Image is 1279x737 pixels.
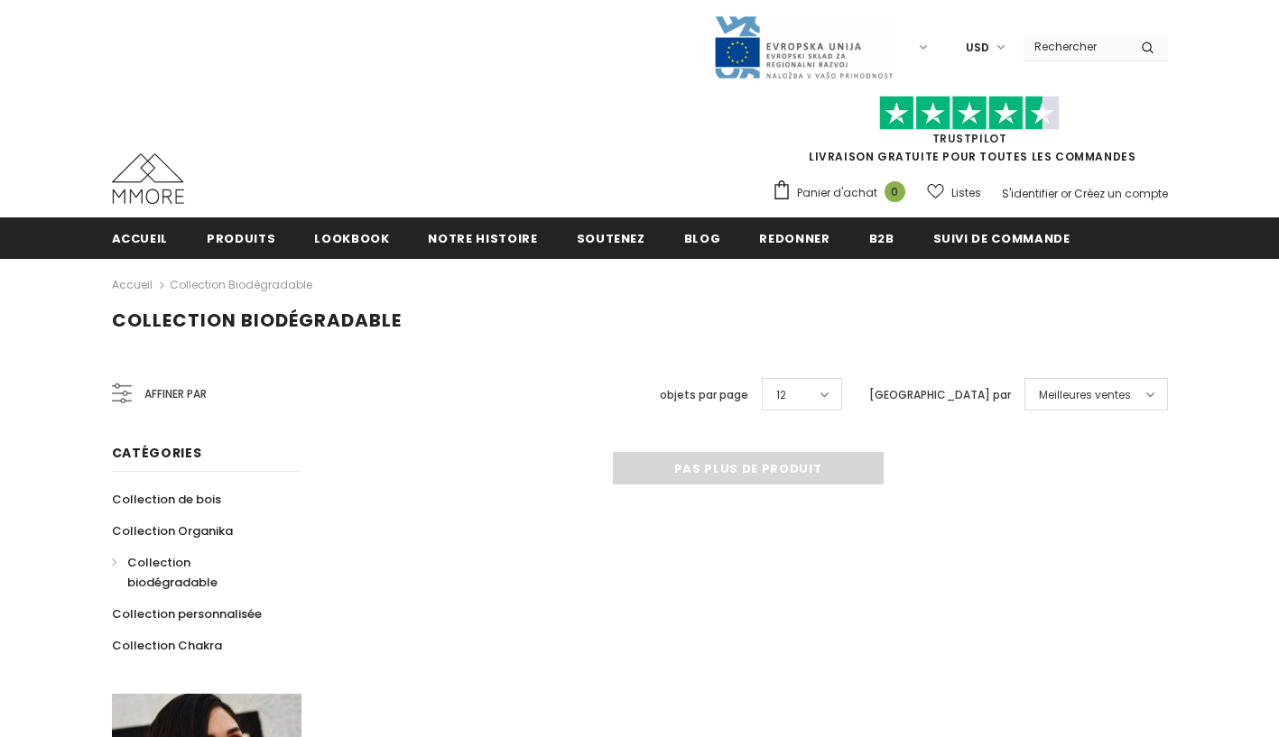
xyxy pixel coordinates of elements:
span: Notre histoire [428,230,537,247]
span: B2B [869,230,894,247]
a: Panier d'achat 0 [772,180,914,207]
a: Accueil [112,217,169,258]
span: USD [966,39,989,57]
span: LIVRAISON GRATUITE POUR TOUTES LES COMMANDES [772,104,1168,164]
span: Catégories [112,444,202,462]
span: 0 [885,181,905,202]
span: Produits [207,230,275,247]
label: objets par page [660,386,748,404]
a: Créez un compte [1074,186,1168,201]
a: Produits [207,217,275,258]
span: Collection de bois [112,491,221,508]
label: [GEOGRAPHIC_DATA] par [869,386,1011,404]
a: Suivi de commande [933,217,1070,258]
span: Suivi de commande [933,230,1070,247]
span: Collection biodégradable [127,554,218,591]
a: Listes [927,177,981,208]
span: Panier d'achat [797,184,877,202]
span: Blog [684,230,721,247]
a: S'identifier [1002,186,1058,201]
a: Blog [684,217,721,258]
span: Collection biodégradable [112,308,402,333]
span: Lookbook [314,230,389,247]
a: Javni Razpis [713,39,894,54]
a: Collection Chakra [112,630,222,661]
a: Collection biodégradable [170,277,312,292]
img: Cas MMORE [112,153,184,204]
a: soutenez [577,217,645,258]
img: Faites confiance aux étoiles pilotes [879,96,1060,131]
a: Collection Organika [112,515,233,547]
a: B2B [869,217,894,258]
a: Accueil [112,274,153,296]
input: Search Site [1024,33,1127,60]
span: or [1061,186,1071,201]
a: Collection de bois [112,484,221,515]
span: soutenez [577,230,645,247]
a: TrustPilot [932,131,1007,146]
span: Redonner [759,230,829,247]
span: Listes [951,184,981,202]
span: Collection Organika [112,522,233,539]
a: Notre histoire [428,217,537,258]
span: 12 [776,386,786,404]
span: Affiner par [144,384,207,404]
a: Redonner [759,217,829,258]
span: Accueil [112,230,169,247]
span: Collection Chakra [112,637,222,654]
a: Collection biodégradable [112,547,282,598]
span: Meilleures ventes [1039,386,1131,404]
a: Lookbook [314,217,389,258]
img: Javni Razpis [713,14,894,80]
a: Collection personnalisée [112,598,262,630]
span: Collection personnalisée [112,605,262,622]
